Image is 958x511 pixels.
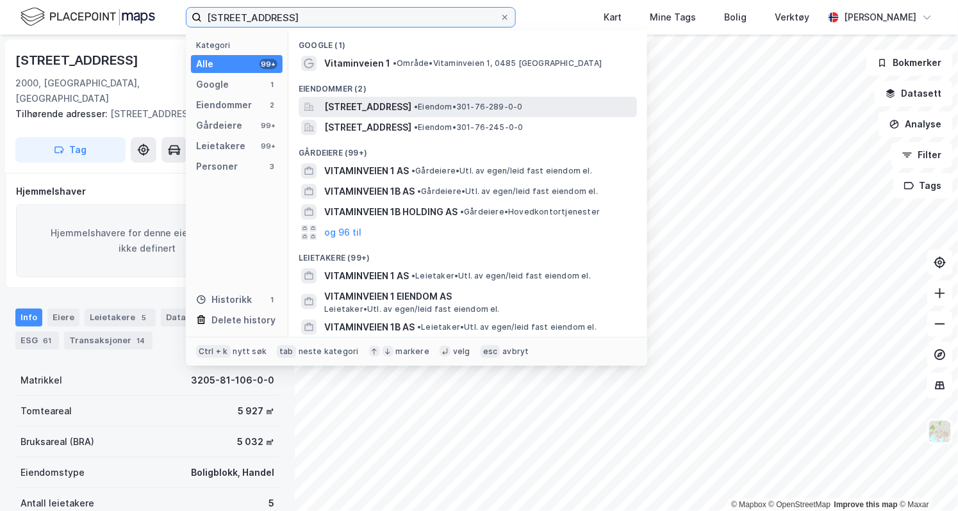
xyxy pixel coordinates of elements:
div: Gårdeiere [196,118,242,133]
div: 3 [267,161,277,172]
div: Transaksjoner [64,332,153,350]
span: Eiendom • 301-76-289-0-0 [414,102,523,112]
div: 1 [267,295,277,305]
button: og 96 til [324,225,361,240]
div: Leietakere (99+) [288,243,647,266]
div: Info [15,309,42,327]
button: Analyse [879,111,953,137]
div: Bolig [724,10,747,25]
div: Antall leietakere [21,496,94,511]
div: 5 927 ㎡ [238,403,274,419]
div: Eiere [47,309,79,327]
span: • [460,207,464,216]
button: Tags [893,173,953,199]
img: Z [928,419,952,444]
span: Leietaker • Utl. av egen/leid fast eiendom el. [417,322,597,332]
button: Bokmerker [866,50,953,76]
input: Søk på adresse, matrikkel, gårdeiere, leietakere eller personer [202,8,500,27]
span: • [414,122,418,132]
iframe: Chat Widget [894,450,958,511]
a: OpenStreetMap [769,500,831,509]
span: [STREET_ADDRESS] [324,99,411,115]
div: 5 [138,311,151,324]
div: velg [453,346,470,357]
div: Google [196,77,229,92]
div: Historikk [196,292,252,307]
div: 5 032 ㎡ [237,434,274,450]
span: • [414,102,418,111]
div: Boligblokk, Handel [191,465,274,480]
div: Hjemmelshavere for denne eiendommen er ikke definert [16,204,279,277]
div: Matrikkel [21,373,62,388]
div: Hjemmelshaver [16,184,279,199]
div: Eiendommer (2) [288,74,647,97]
div: Gårdeiere (99+) [288,138,647,161]
div: Tomteareal [21,403,72,419]
span: [STREET_ADDRESS] [324,120,411,135]
div: Leietakere [85,309,156,327]
a: Improve this map [834,500,898,509]
div: 99+ [260,120,277,131]
span: • [417,322,421,332]
span: Gårdeiere • Hovedkontortjenester [460,207,600,217]
span: VITAMINVEIEN 1 EIENDOM AS [324,289,632,304]
span: Gårdeiere • Utl. av egen/leid fast eiendom el. [417,186,598,197]
span: VITAMINVEIEN 1 AS [324,163,409,179]
div: tab [277,345,296,358]
a: Mapbox [731,500,766,509]
div: Kontrollprogram for chat [894,450,958,511]
div: Personer [196,159,238,174]
span: Tilhørende adresser: [15,108,110,119]
div: 3205-81-106-0-0 [191,373,274,388]
div: 2000, [GEOGRAPHIC_DATA], [GEOGRAPHIC_DATA] [15,76,209,106]
button: Filter [891,142,953,168]
div: Alle [196,56,213,72]
span: Område • Vitaminveien 1, 0485 [GEOGRAPHIC_DATA] [393,58,602,69]
button: Datasett [875,81,953,106]
div: Leietakere [196,138,245,154]
div: Google (1) [288,30,647,53]
div: 61 [40,334,54,347]
div: [PERSON_NAME] [844,10,917,25]
div: Eiendommer [196,97,252,113]
span: VITAMINVEIEN 1B AS [324,320,415,335]
div: nytt søk [233,346,267,357]
div: 99+ [260,141,277,151]
div: [STREET_ADDRESS] [15,106,269,122]
div: Datasett [161,309,209,327]
div: 2 [267,100,277,110]
img: logo.f888ab2527a4732fd821a326f86c7f29.svg [21,6,155,28]
div: Mine Tags [650,10,696,25]
div: 1 [267,79,277,90]
div: esc [481,345,500,358]
div: markere [396,346,429,357]
span: Vitaminveien 1 [324,56,390,71]
div: Kategori [196,40,283,50]
div: ESG [15,332,59,350]
span: Eiendom • 301-76-245-0-0 [414,122,524,133]
div: Eiendomstype [21,465,85,480]
span: • [417,186,421,196]
div: Delete history [211,312,276,328]
div: [STREET_ADDRESS] [15,50,141,70]
span: VITAMINVEIEN 1B HOLDING AS [324,204,458,220]
div: Verktøy [775,10,809,25]
span: VITAMINVEIEN 1B AS [324,184,415,199]
div: Kart [604,10,622,25]
span: • [393,58,397,68]
span: Gårdeiere • Utl. av egen/leid fast eiendom el. [411,166,592,176]
span: VITAMINVEIEN 1 AS [324,268,409,284]
div: avbryt [502,346,529,357]
div: Ctrl + k [196,345,231,358]
span: Leietaker • Utl. av egen/leid fast eiendom el. [411,271,591,281]
div: 99+ [260,59,277,69]
button: Tag [15,137,126,163]
div: Bruksareal (BRA) [21,434,94,450]
span: Leietaker • Utl. av egen/leid fast eiendom el. [324,304,500,314]
span: • [411,166,415,175]
div: neste kategori [299,346,359,357]
div: 5 [268,496,274,511]
div: 14 [134,334,147,347]
span: • [411,271,415,280]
